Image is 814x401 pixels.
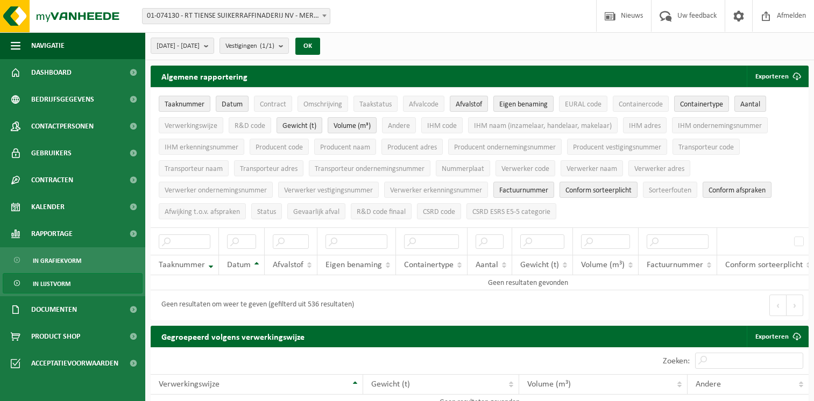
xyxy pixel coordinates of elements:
span: CSRD ESRS E5-5 categorie [472,208,550,216]
span: Transporteur ondernemingsnummer [315,165,424,173]
button: StatusStatus: Activate to sort [251,203,282,219]
button: Transporteur ondernemingsnummerTransporteur ondernemingsnummer : Activate to sort [309,160,430,176]
button: Transporteur adresTransporteur adres: Activate to sort [234,160,303,176]
span: Acceptatievoorwaarden [31,350,118,377]
span: Verwerkingswijze [165,122,217,130]
span: Navigatie [31,32,65,59]
span: Gewicht (t) [371,380,410,389]
button: VerwerkingswijzeVerwerkingswijze: Activate to sort [159,117,223,133]
h2: Gegroepeerd volgens verwerkingswijze [151,326,315,347]
button: Gevaarlijk afval : Activate to sort [287,203,345,219]
button: ContainertypeContainertype: Activate to sort [674,96,729,112]
span: Gebruikers [31,140,72,167]
span: Nummerplaat [442,165,484,173]
button: NummerplaatNummerplaat: Activate to sort [436,160,490,176]
span: Eigen benaming [325,261,382,269]
span: Producent code [256,144,303,152]
span: EURAL code [565,101,601,109]
span: Kalender [31,194,65,220]
span: Producent vestigingsnummer [573,144,661,152]
span: Factuurnummer [499,187,548,195]
count: (1/1) [260,42,274,49]
span: Status [257,208,276,216]
span: IHM code [427,122,457,130]
span: Andere [696,380,721,389]
button: Verwerker ondernemingsnummerVerwerker ondernemingsnummer: Activate to sort [159,182,273,198]
button: Producent codeProducent code: Activate to sort [250,139,309,155]
span: Verwerker ondernemingsnummer [165,187,267,195]
button: DatumDatum: Activate to sort [216,96,249,112]
div: Geen resultaten om weer te geven (gefilterd uit 536 resultaten) [156,296,354,315]
span: Afvalstof [273,261,303,269]
button: AfvalstofAfvalstof: Activate to sort [450,96,488,112]
button: TaakstatusTaakstatus: Activate to sort [353,96,398,112]
button: Producent vestigingsnummerProducent vestigingsnummer: Activate to sort [567,139,667,155]
button: CSRD codeCSRD code: Activate to sort [417,203,461,219]
span: Documenten [31,296,77,323]
span: Transporteur code [678,144,734,152]
button: Transporteur codeTransporteur code: Activate to sort [673,139,740,155]
span: Volume (m³) [527,380,571,389]
span: Containercode [619,101,663,109]
span: Omschrijving [303,101,342,109]
span: Transporteur adres [240,165,298,173]
span: Containertype [680,101,723,109]
button: IHM ondernemingsnummerIHM ondernemingsnummer: Activate to sort [672,117,768,133]
span: Datum [222,101,243,109]
a: In lijstvorm [3,273,143,293]
span: Producent ondernemingsnummer [454,144,556,152]
button: Verwerker naamVerwerker naam: Activate to sort [561,160,623,176]
span: Volume (m³) [581,261,625,269]
button: Gewicht (t)Gewicht (t): Activate to sort [277,117,322,133]
button: Volume (m³)Volume (m³): Activate to sort [328,117,377,133]
span: Eigen benaming [499,101,548,109]
span: Factuurnummer [647,261,703,269]
button: Exporteren [747,66,808,87]
span: 01-074130 - RT TIENSE SUIKERRAFFINADERIJ NV - MERKSEM [143,9,330,24]
span: Volume (m³) [334,122,371,130]
span: Gevaarlijk afval [293,208,339,216]
span: Containertype [404,261,454,269]
button: R&D code finaalR&amp;D code finaal: Activate to sort [351,203,412,219]
button: Afwijking t.o.v. afsprakenAfwijking t.o.v. afspraken: Activate to sort [159,203,246,219]
button: AndereAndere: Activate to sort [382,117,416,133]
button: EURAL codeEURAL code: Activate to sort [559,96,607,112]
button: [DATE] - [DATE] [151,38,214,54]
span: Afvalcode [409,101,438,109]
button: Verwerker adresVerwerker adres: Activate to sort [628,160,690,176]
h2: Algemene rapportering [151,66,258,87]
span: IHM ondernemingsnummer [678,122,762,130]
span: Contactpersonen [31,113,94,140]
span: Gewicht (t) [520,261,559,269]
button: Vestigingen(1/1) [220,38,289,54]
span: Sorteerfouten [649,187,691,195]
span: Verwerker code [501,165,549,173]
button: Verwerker vestigingsnummerVerwerker vestigingsnummer: Activate to sort [278,182,379,198]
span: Producent adres [387,144,437,152]
span: Afwijking t.o.v. afspraken [165,208,240,216]
span: [DATE] - [DATE] [157,38,200,54]
button: AantalAantal: Activate to sort [734,96,766,112]
span: Contracten [31,167,73,194]
span: Conform sorteerplicht [565,187,632,195]
button: Transporteur naamTransporteur naam: Activate to sort [159,160,229,176]
label: Zoeken: [663,357,690,366]
span: Andere [388,122,410,130]
span: Vestigingen [225,38,274,54]
span: R&D code [235,122,265,130]
button: IHM erkenningsnummerIHM erkenningsnummer: Activate to sort [159,139,244,155]
button: CSRD ESRS E5-5 categorieCSRD ESRS E5-5 categorie: Activate to sort [466,203,556,219]
span: Dashboard [31,59,72,86]
span: Taaknummer [165,101,204,109]
span: Verwerker adres [634,165,684,173]
span: Verwerker naam [567,165,617,173]
span: Afvalstof [456,101,482,109]
span: Transporteur naam [165,165,223,173]
span: Aantal [740,101,760,109]
span: Taaknummer [159,261,205,269]
a: In grafiekvorm [3,250,143,270]
button: FactuurnummerFactuurnummer: Activate to sort [493,182,554,198]
button: Previous [769,295,787,316]
span: Conform afspraken [709,187,766,195]
button: Conform sorteerplicht : Activate to sort [560,182,638,198]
